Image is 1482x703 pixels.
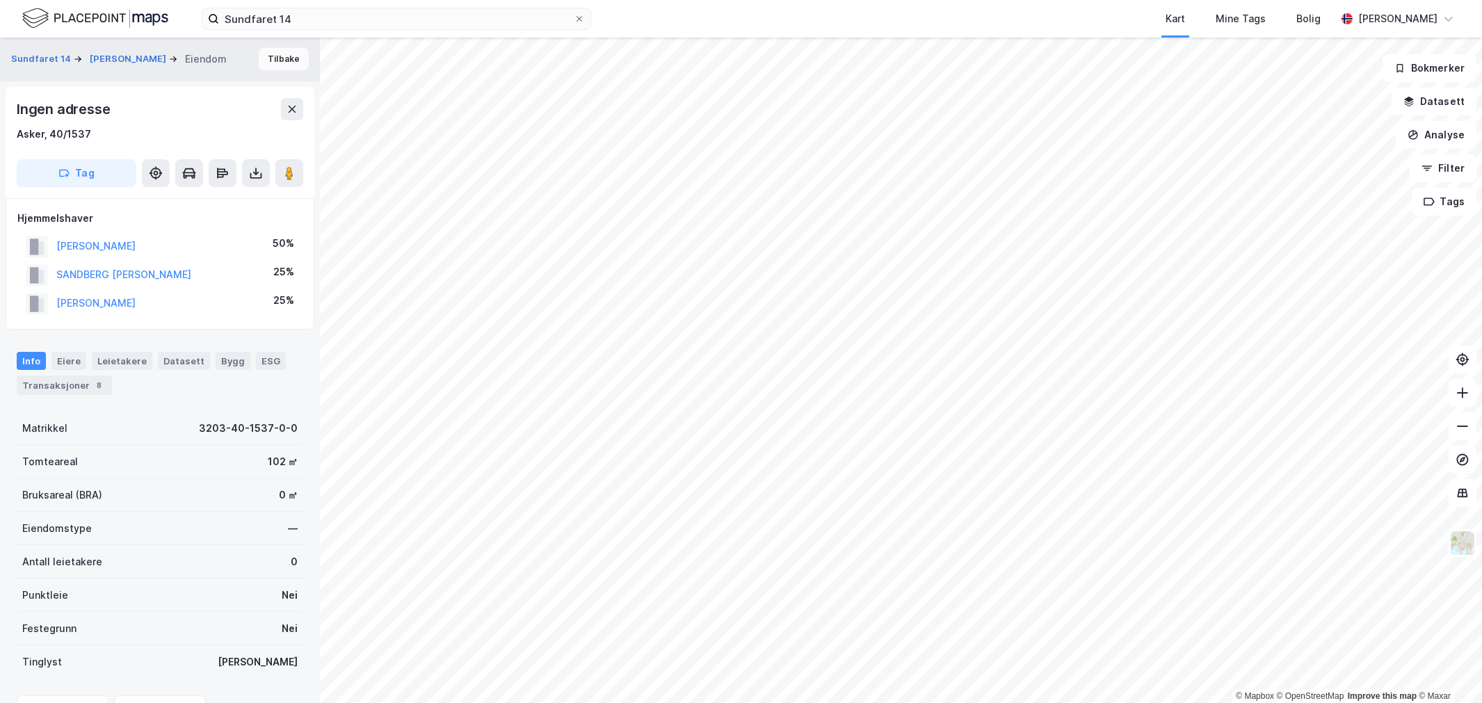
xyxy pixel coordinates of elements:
[90,52,169,66] button: [PERSON_NAME]
[1236,691,1274,701] a: Mapbox
[22,654,62,670] div: Tinglyst
[1166,10,1185,27] div: Kart
[1383,54,1476,82] button: Bokmerker
[17,352,46,370] div: Info
[1410,154,1476,182] button: Filter
[219,8,574,29] input: Søk på adresse, matrikkel, gårdeiere, leietakere eller personer
[1412,636,1482,703] iframe: Chat Widget
[22,453,78,470] div: Tomteareal
[282,587,298,604] div: Nei
[1348,691,1417,701] a: Improve this map
[273,235,294,252] div: 50%
[22,520,92,537] div: Eiendomstype
[1358,10,1437,27] div: [PERSON_NAME]
[17,126,91,143] div: Asker, 40/1537
[1412,636,1482,703] div: Kontrollprogram for chat
[22,487,102,503] div: Bruksareal (BRA)
[158,352,210,370] div: Datasett
[92,352,152,370] div: Leietakere
[291,553,298,570] div: 0
[273,264,294,280] div: 25%
[1296,10,1321,27] div: Bolig
[1277,691,1344,701] a: OpenStreetMap
[279,487,298,503] div: 0 ㎡
[282,620,298,637] div: Nei
[1412,188,1476,216] button: Tags
[1449,530,1476,556] img: Z
[1392,88,1476,115] button: Datasett
[17,375,112,395] div: Transaksjoner
[256,352,286,370] div: ESG
[268,453,298,470] div: 102 ㎡
[185,51,227,67] div: Eiendom
[22,6,168,31] img: logo.f888ab2527a4732fd821a326f86c7f29.svg
[199,420,298,437] div: 3203-40-1537-0-0
[259,48,309,70] button: Tilbake
[22,553,102,570] div: Antall leietakere
[273,292,294,309] div: 25%
[51,352,86,370] div: Eiere
[17,210,303,227] div: Hjemmelshaver
[92,378,106,392] div: 8
[22,620,76,637] div: Festegrunn
[1396,121,1476,149] button: Analyse
[17,159,136,187] button: Tag
[22,420,67,437] div: Matrikkel
[216,352,250,370] div: Bygg
[11,52,74,66] button: Sundfaret 14
[1216,10,1266,27] div: Mine Tags
[288,520,298,537] div: —
[22,587,68,604] div: Punktleie
[17,98,113,120] div: Ingen adresse
[218,654,298,670] div: [PERSON_NAME]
